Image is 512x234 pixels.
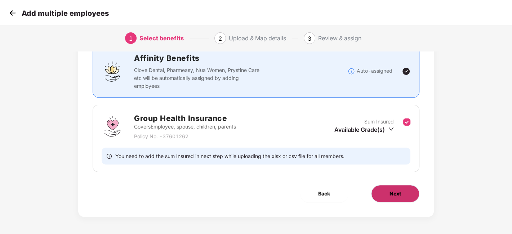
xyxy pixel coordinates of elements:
h2: Group Health Insurance [134,112,236,124]
button: Next [371,185,419,202]
div: Select benefits [139,32,184,44]
p: Auto-assigned [357,67,392,75]
span: You need to add the sum Insured in next step while uploading the xlsx or csv file for all members. [115,153,344,159]
span: 1 [129,35,133,42]
span: Back [318,190,330,198]
img: svg+xml;base64,PHN2ZyBpZD0iR3JvdXBfSGVhbHRoX0luc3VyYW5jZSIgZGF0YS1uYW1lPSJHcm91cCBIZWFsdGggSW5zdX... [102,116,123,137]
h2: Affinity Benefits [134,52,348,64]
p: Clove Dental, Pharmeasy, Nua Women, Prystine Care etc will be automatically assigned by adding em... [134,66,262,90]
span: Next [389,190,401,198]
img: svg+xml;base64,PHN2ZyBpZD0iSW5mb18tXzMyeDMyIiBkYXRhLW5hbWU9IkluZm8gLSAzMngzMiIgeG1sbnM9Imh0dHA6Ly... [348,68,355,75]
p: Sum Insured [364,118,394,126]
div: Review & assign [318,32,361,44]
div: Available Grade(s) [334,126,394,134]
p: Covers Employee, spouse, children, parents [134,123,236,131]
span: 3 [308,35,311,42]
p: Add multiple employees [22,9,109,18]
img: svg+xml;base64,PHN2ZyBpZD0iQWZmaW5pdHlfQmVuZWZpdHMiIGRhdGEtbmFtZT0iQWZmaW5pdHkgQmVuZWZpdHMiIHhtbG... [102,60,123,82]
span: info-circle [107,153,112,159]
div: Upload & Map details [229,32,286,44]
span: 2 [218,35,222,42]
button: Back [300,185,348,202]
span: down [388,126,394,132]
img: svg+xml;base64,PHN2ZyB4bWxucz0iaHR0cDovL3d3dy53My5vcmcvMjAwMC9zdmciIHdpZHRoPSIzMCIgaGVpZ2h0PSIzMC... [7,8,18,18]
img: svg+xml;base64,PHN2ZyBpZD0iVGljay0yNHgyNCIgeG1sbnM9Imh0dHA6Ly93d3cudzMub3JnLzIwMDAvc3ZnIiB3aWR0aD... [402,67,410,76]
p: Policy No. - 37601262 [134,132,236,140]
